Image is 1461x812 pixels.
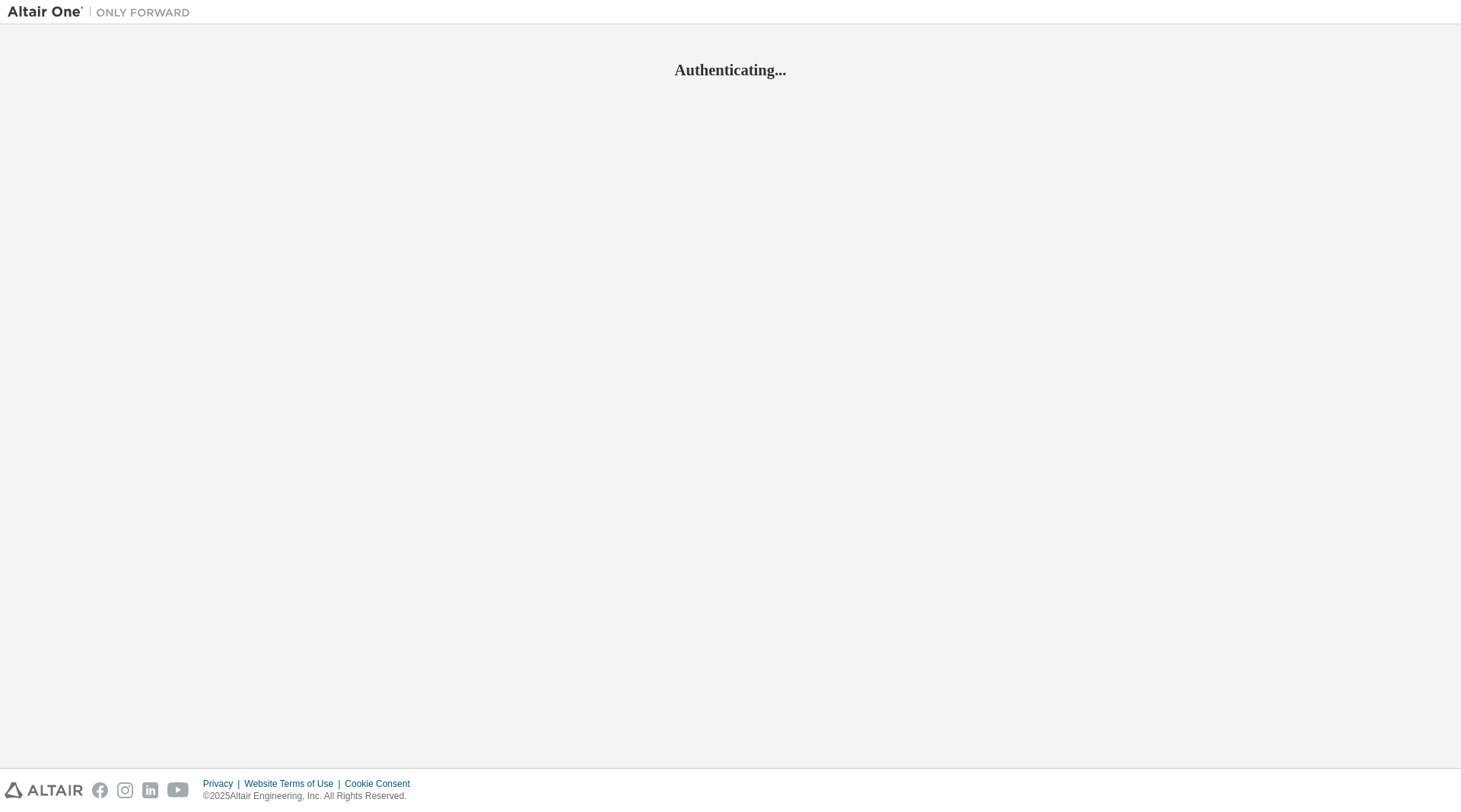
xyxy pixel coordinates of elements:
h2: Authenticating... [8,60,1453,80]
img: facebook.svg [92,782,108,798]
div: Website Terms of Use [244,778,345,790]
img: instagram.svg [117,782,133,798]
img: linkedin.svg [142,782,158,798]
p: © 2025 Altair Engineering, Inc. All Rights Reserved. [203,790,419,803]
div: Cookie Consent [345,778,419,790]
img: altair_logo.svg [5,782,83,798]
img: Altair One [8,5,198,20]
img: youtube.svg [167,782,189,798]
div: Privacy [203,778,244,790]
